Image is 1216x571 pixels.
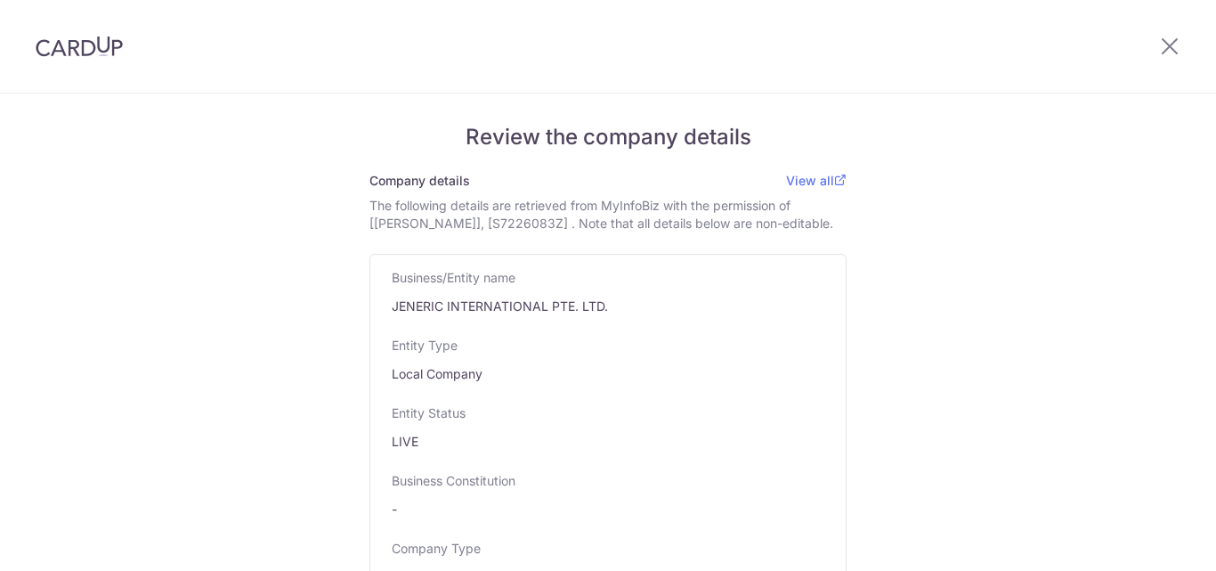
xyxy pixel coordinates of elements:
[369,197,847,232] div: The following details are retrieved from MyInfoBiz with the permission of [[PERSON_NAME]], [S7226...
[36,36,123,57] img: CardUp
[369,124,847,151] h5: Review the company details
[1102,518,1198,562] iframe: Opens a widget where you can find more information
[786,173,847,188] a: View all
[369,173,470,188] span: Company details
